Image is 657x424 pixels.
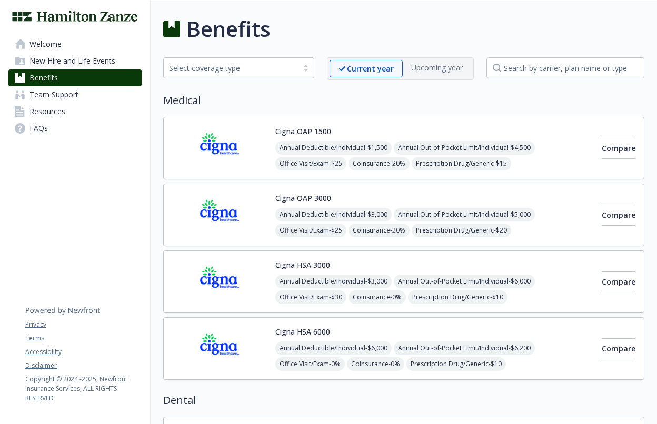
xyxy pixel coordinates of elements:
button: Compare [602,138,635,159]
span: Office Visit/Exam - $30 [275,290,346,304]
span: Annual Out-of-Pocket Limit/Individual - $6,000 [394,275,535,288]
img: CIGNA carrier logo [172,326,267,371]
h2: Medical [163,93,644,108]
button: Cigna HSA 3000 [275,259,330,270]
button: Cigna HSA 6000 [275,326,330,337]
span: Annual Out-of-Pocket Limit/Individual - $5,000 [394,208,535,221]
div: Select coverage type [169,63,293,74]
a: Accessibility [25,347,141,357]
span: Annual Deductible/Individual - $6,000 [275,341,392,355]
span: Welcome [29,36,62,53]
span: Compare [602,344,635,354]
a: FAQs [8,120,142,137]
p: Copyright © 2024 - 2025 , Newfront Insurance Services, ALL RIGHTS RESERVED [25,375,141,403]
span: Upcoming year [403,60,471,77]
span: Team Support [29,86,78,103]
a: Terms [25,334,141,343]
span: Office Visit/Exam - $25 [275,224,346,237]
button: Compare [602,205,635,226]
span: Compare [602,143,635,153]
span: Benefits [29,69,58,86]
img: CIGNA carrier logo [172,193,267,237]
span: Coinsurance - 20% [349,224,410,237]
span: Office Visit/Exam - $25 [275,157,346,170]
a: Resources [8,103,142,120]
input: search by carrier, plan name or type [486,57,644,78]
span: Coinsurance - 0% [349,290,406,304]
a: Team Support [8,86,142,103]
button: Cigna OAP 3000 [275,193,331,204]
img: CIGNA carrier logo [172,126,267,170]
a: Welcome [8,36,142,53]
p: Upcoming year [411,62,463,73]
a: Benefits [8,69,142,86]
span: Prescription Drug/Generic - $15 [412,157,511,170]
span: Coinsurance - 20% [349,157,410,170]
span: Prescription Drug/Generic - $10 [406,357,506,371]
span: Annual Deductible/Individual - $3,000 [275,275,392,288]
a: New Hire and Life Events [8,53,142,69]
span: Annual Deductible/Individual - $1,500 [275,141,392,155]
span: Office Visit/Exam - 0% [275,357,345,371]
span: New Hire and Life Events [29,53,115,69]
span: Prescription Drug/Generic - $10 [408,290,507,304]
button: Compare [602,338,635,359]
h2: Dental [163,392,644,408]
span: Resources [29,103,65,120]
span: FAQs [29,120,48,137]
span: Coinsurance - 0% [347,357,404,371]
span: Compare [602,277,635,287]
p: Current year [347,63,394,74]
button: Cigna OAP 1500 [275,126,331,137]
a: Privacy [25,320,141,329]
span: Annual Out-of-Pocket Limit/Individual - $4,500 [394,141,535,155]
h1: Benefits [186,13,271,45]
span: Prescription Drug/Generic - $20 [412,224,511,237]
button: Compare [602,271,635,292]
span: Annual Deductible/Individual - $3,000 [275,208,392,221]
img: CIGNA carrier logo [172,259,267,304]
span: Compare [602,210,635,220]
a: Disclaimer [25,361,141,370]
span: Annual Out-of-Pocket Limit/Individual - $6,200 [394,341,535,355]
